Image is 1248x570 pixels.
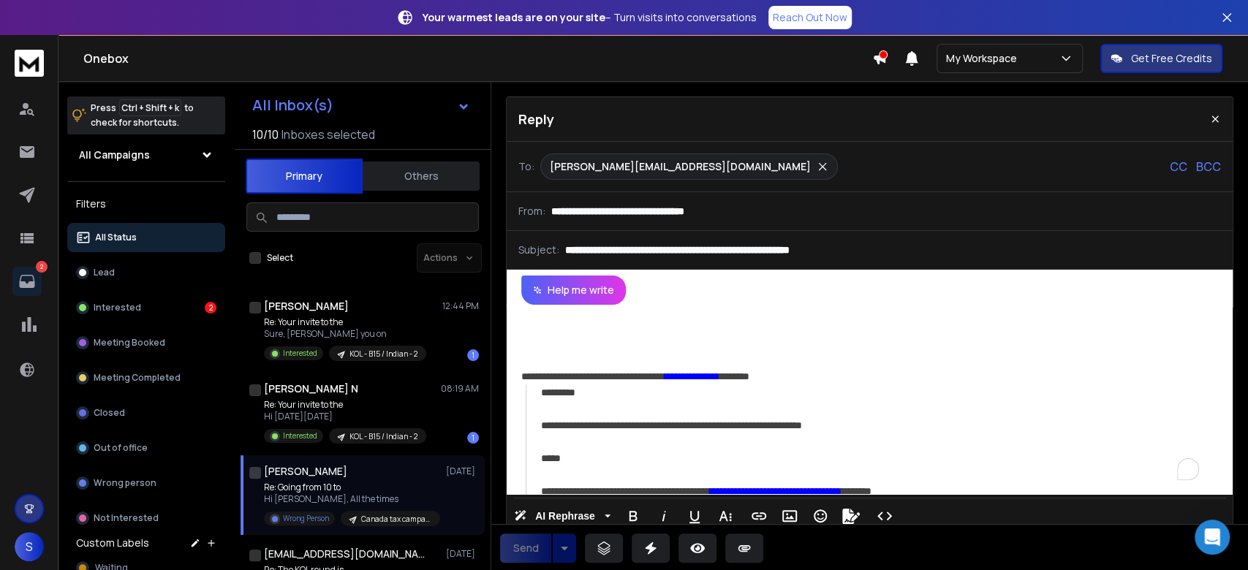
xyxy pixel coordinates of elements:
[264,482,439,493] p: Re: Going from 10 to
[1100,44,1222,73] button: Get Free Credits
[241,91,482,120] button: All Inbox(s)
[650,501,678,531] button: Italic (Ctrl+I)
[94,267,115,278] p: Lead
[67,140,225,170] button: All Campaigns
[94,512,159,524] p: Not Interested
[264,464,347,479] h1: [PERSON_NAME]
[806,501,834,531] button: Emoticons
[1170,158,1187,175] p: CC
[67,223,225,252] button: All Status
[79,148,150,162] h1: All Campaigns
[518,159,534,174] p: To:
[1131,51,1212,66] p: Get Free Credits
[446,465,479,477] p: [DATE]
[363,160,480,192] button: Others
[94,407,125,419] p: Closed
[283,513,329,524] p: Wrong Person
[67,398,225,427] button: Closed
[423,10,605,24] strong: Your warmest leads are on your site
[521,275,626,305] button: Help me write
[12,267,42,296] a: 2
[1195,520,1230,555] div: Open Intercom Messenger
[511,501,613,531] button: AI Rephrase
[264,299,349,313] h1: [PERSON_NAME]
[283,430,317,441] p: Interested
[619,501,647,531] button: Bold (Ctrl+B)
[773,10,847,25] p: Reach Out Now
[264,381,358,396] h1: [PERSON_NAME] N
[94,442,148,454] p: Out of office
[1196,158,1221,175] p: BCC
[94,302,141,313] p: Interested
[67,258,225,287] button: Lead
[768,6,852,29] a: Reach Out Now
[91,101,194,130] p: Press to check for shortcuts.
[264,411,426,422] p: Hi [DATE][DATE]
[518,243,559,257] p: Subject:
[15,532,44,561] button: S
[550,159,811,174] p: [PERSON_NAME][EMAIL_ADDRESS][DOMAIN_NAME]
[681,501,708,531] button: Underline (Ctrl+U)
[94,337,165,349] p: Meeting Booked
[264,547,425,561] h1: [EMAIL_ADDRESS][DOMAIN_NAME]
[205,302,216,313] div: 2
[67,328,225,357] button: Meeting Booked
[283,348,317,359] p: Interested
[745,501,773,531] button: Insert Link (Ctrl+K)
[67,194,225,214] h3: Filters
[349,431,417,442] p: KOL - B15 / Indian - 2
[837,501,865,531] button: Signature
[95,232,137,243] p: All Status
[267,252,293,264] label: Select
[246,159,363,194] button: Primary
[67,433,225,463] button: Out of office
[281,126,375,143] h3: Inboxes selected
[467,432,479,444] div: 1
[946,51,1023,66] p: My Workspace
[776,501,803,531] button: Insert Image (Ctrl+P)
[361,514,431,525] p: Canada tax campaign B2
[83,50,872,67] h1: Onebox
[264,316,426,328] p: Re: Your invite to the
[67,468,225,498] button: Wrong person
[711,501,739,531] button: More Text
[871,501,899,531] button: Code View
[467,349,479,361] div: 1
[67,293,225,322] button: Interested2
[349,349,417,360] p: KOL - B15 / Indian - 2
[518,109,554,129] p: Reply
[67,363,225,392] button: Meeting Completed
[252,98,333,113] h1: All Inbox(s)
[264,493,439,505] p: Hi [PERSON_NAME], All the times
[441,383,479,395] p: 08:19 AM
[15,50,44,77] img: logo
[67,503,225,533] button: Not Interested
[119,99,181,116] span: Ctrl + Shift + k
[36,261,48,273] p: 2
[94,477,156,489] p: Wrong person
[518,204,545,218] p: From:
[264,399,426,411] p: Re: Your invite to the
[423,10,757,25] p: – Turn visits into conversations
[252,126,279,143] span: 10 / 10
[446,548,479,560] p: [DATE]
[442,300,479,312] p: 12:44 PM
[264,328,426,340] p: Sure, [PERSON_NAME] you on
[532,510,598,522] span: AI Rephrase
[94,372,181,384] p: Meeting Completed
[76,536,149,550] h3: Custom Labels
